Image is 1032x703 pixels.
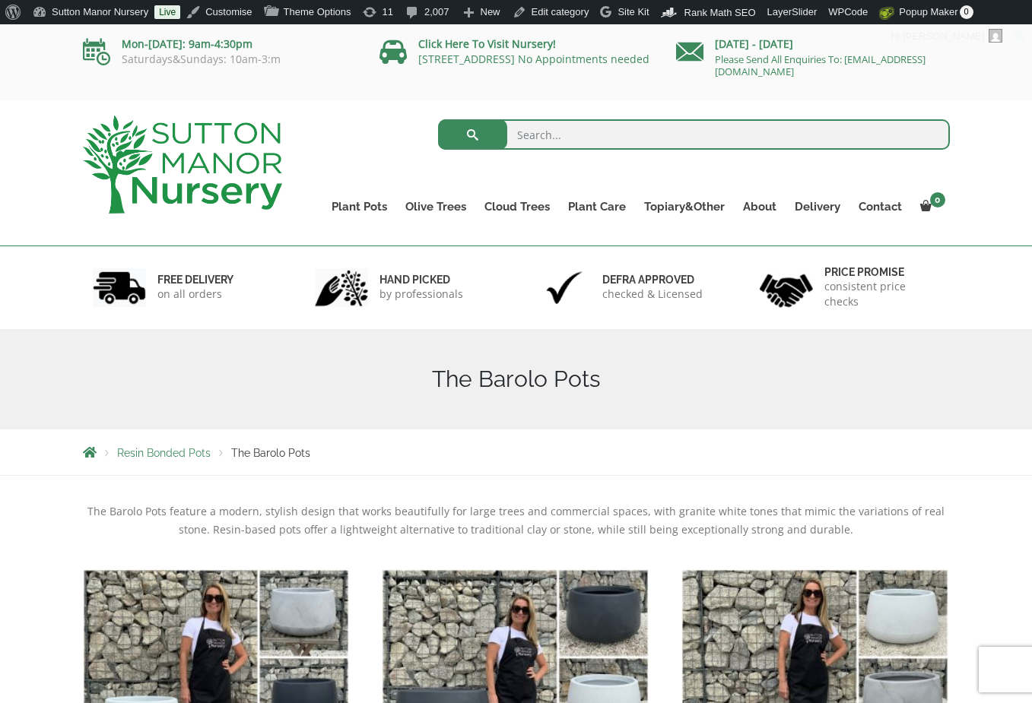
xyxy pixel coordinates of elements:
img: 4.jpg [760,264,813,311]
p: [DATE] - [DATE] [676,35,950,53]
p: on all orders [157,287,233,302]
a: Hi, [885,24,1008,49]
h6: hand picked [379,273,463,287]
a: Plant Pots [322,196,396,217]
h6: Price promise [824,265,940,279]
span: The Barolo Pots [231,447,310,459]
h6: Defra approved [602,273,703,287]
a: Live [154,5,180,19]
p: by professionals [379,287,463,302]
a: Delivery [786,196,849,217]
a: Contact [849,196,911,217]
a: Click Here To Visit Nursery! [418,36,556,51]
span: [PERSON_NAME] [903,30,984,42]
a: About [734,196,786,217]
h1: The Barolo Pots [83,366,950,393]
p: Saturdays&Sundays: 10am-3:m [83,53,357,65]
span: 0 [960,5,973,19]
p: consistent price checks [824,279,940,309]
img: 1.jpg [93,268,146,307]
span: Rank Math SEO [684,7,756,18]
a: Olive Trees [396,196,475,217]
nav: Breadcrumbs [83,446,950,458]
a: Please Send All Enquiries To: [EMAIL_ADDRESS][DOMAIN_NAME] [715,52,926,78]
p: checked & Licensed [602,287,703,302]
a: Plant Care [559,196,635,217]
h6: FREE DELIVERY [157,273,233,287]
img: logo [83,116,282,214]
a: 0 [911,196,950,217]
p: The Barolo Pots feature a modern, stylish design that works beautifully for large trees and comme... [83,502,950,539]
span: 0 [930,192,945,207]
input: Search... [438,119,950,150]
a: Cloud Trees [475,196,559,217]
a: [STREET_ADDRESS] No Appointments needed [418,52,649,66]
a: Topiary&Other [635,196,734,217]
p: Mon-[DATE]: 9am-4:30pm [83,35,357,53]
img: 3.jpg [538,268,591,307]
a: Resin Bonded Pots [117,447,211,459]
img: 2.jpg [315,268,368,307]
span: Site Kit [618,6,649,17]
